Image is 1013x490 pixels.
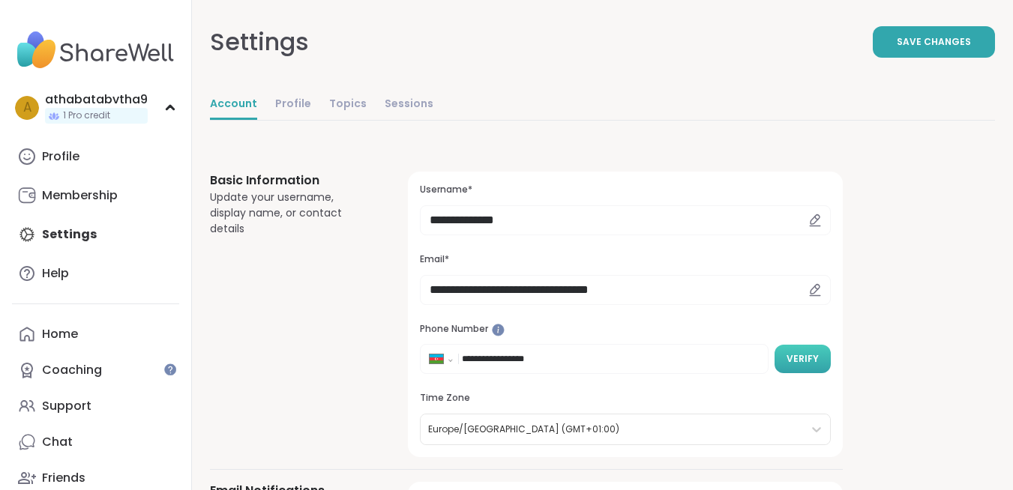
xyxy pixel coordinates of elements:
a: Home [12,316,179,352]
a: Coaching [12,352,179,388]
h3: Username* [420,184,831,196]
div: Support [42,398,91,414]
button: Verify [775,345,831,373]
span: a [23,98,31,118]
a: Help [12,255,179,291]
div: Update your username, display name, or contact details [210,190,372,237]
div: Home [42,326,78,342]
a: Support [12,388,179,424]
h3: Time Zone [420,392,831,405]
img: ShareWell Nav Logo [12,24,179,76]
div: Chat [42,434,73,450]
iframe: Spotlight [492,324,505,336]
a: Sessions [385,90,433,120]
div: Help [42,265,69,282]
div: Coaching [42,362,102,378]
a: Profile [12,139,179,175]
div: Settings [210,24,309,60]
h3: Basic Information [210,172,372,190]
div: Friends [42,470,85,486]
div: Profile [42,148,79,165]
h3: Email* [420,253,831,266]
a: Chat [12,424,179,460]
iframe: Spotlight [164,363,176,375]
button: Save Changes [873,26,995,58]
span: 1 Pro credit [63,109,110,122]
span: Verify [787,352,819,366]
div: athabatabvtha9 [45,91,148,108]
div: Membership [42,187,118,204]
span: Save Changes [897,35,971,49]
a: Topics [329,90,367,120]
h3: Phone Number [420,323,831,336]
a: Account [210,90,257,120]
a: Membership [12,178,179,214]
a: Profile [275,90,311,120]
